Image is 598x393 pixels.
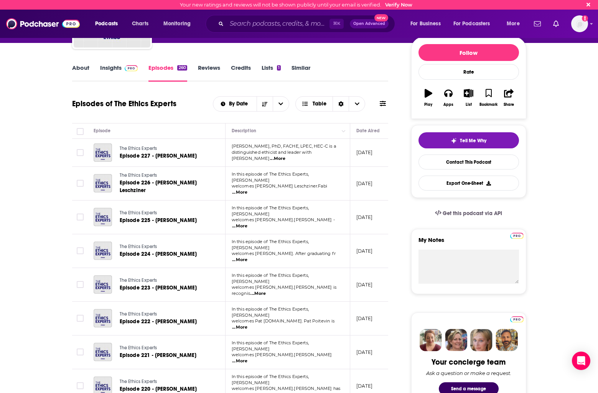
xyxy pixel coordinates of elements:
span: In this episode of The Ethics Experts, [PERSON_NAME] [232,205,309,217]
span: Podcasts [95,18,118,29]
div: Apps [443,102,453,107]
a: The Ethics Experts [120,172,212,179]
p: [DATE] [356,383,373,389]
button: Play [418,84,438,112]
span: welcomes [PERSON_NAME].[PERSON_NAME] [232,352,332,357]
label: My Notes [418,236,519,250]
a: Episode 225 - [PERSON_NAME] [120,217,211,224]
span: The Ethics Experts [120,210,157,215]
span: Toggle select row [77,214,84,220]
div: Bookmark [479,102,498,107]
img: tell me why sparkle [451,138,457,144]
div: Sort Direction [333,97,349,111]
span: Episode 222 - [PERSON_NAME] [120,318,197,325]
span: Tell Me Why [460,138,486,144]
div: Rate [418,64,519,80]
span: In this episode of The Ethics Experts, [PERSON_NAME] [232,273,309,284]
span: The Ethics Experts [120,345,157,350]
a: Episode 222 - [PERSON_NAME] [120,318,211,326]
div: List [466,102,472,107]
img: Podchaser Pro [510,233,524,239]
span: Episode 220 - [PERSON_NAME] [120,386,197,392]
span: ...More [232,223,247,229]
a: The Ethics Experts [120,345,211,352]
span: By Date [229,101,250,107]
span: welcomes [PERSON_NAME].[PERSON_NAME] is recognis [232,284,337,296]
span: ...More [232,189,247,196]
a: Pro website [510,315,524,322]
span: Episode 224 - [PERSON_NAME] [120,251,197,257]
div: Search podcasts, credits, & more... [213,15,402,33]
span: Monitoring [163,18,191,29]
p: [DATE] [356,214,373,220]
span: ...More [270,156,285,162]
span: Toggle select row [77,247,84,254]
a: Show notifications dropdown [550,17,562,30]
span: The Ethics Experts [120,173,157,178]
span: Charts [132,18,148,29]
a: Episodes260 [148,64,187,82]
img: User Profile [571,15,588,32]
span: Toggle select row [77,382,84,389]
span: The Ethics Experts [120,146,157,151]
a: Episode 223 - [PERSON_NAME] [120,284,211,292]
button: Apps [438,84,458,112]
p: [DATE] [356,149,373,156]
span: ...More [232,257,247,263]
span: In this episode of The Ethics Experts, [PERSON_NAME] [232,374,309,385]
div: Your concierge team [432,357,506,367]
a: Credits [231,64,251,82]
span: Open Advanced [353,22,385,26]
span: In this episode of The Ethics Experts, [PERSON_NAME] [232,306,309,318]
a: Contact This Podcast [418,155,519,169]
span: [PERSON_NAME], PhD, FACHE, LPEC, HEC-C is a [232,143,336,149]
span: welcomes [PERSON_NAME]. After graduating fr [232,251,336,256]
a: The Ethics Experts [120,210,211,217]
a: Verify Now [385,2,412,8]
a: About [72,64,89,82]
a: Episode 221 - [PERSON_NAME] [120,352,211,359]
span: The Ethics Experts [120,379,157,384]
span: ...More [232,324,247,331]
span: Toggle select row [77,349,84,355]
a: The Ethics Experts [120,243,211,250]
h1: Episodes of The Ethics Experts [72,99,176,109]
button: open menu [273,97,289,111]
a: Show notifications dropdown [531,17,544,30]
button: Open AdvancedNew [350,19,389,28]
div: Episode [94,126,111,135]
div: Play [424,102,432,107]
a: Pro website [510,232,524,239]
a: Episode 227 - [PERSON_NAME] [120,152,211,160]
a: Episode 224 - [PERSON_NAME] [120,250,211,258]
span: In this episode of The Ethics Experts, [PERSON_NAME] [232,239,309,250]
button: open menu [90,18,128,30]
button: open menu [501,18,529,30]
div: Date Aired [356,126,380,135]
span: Episode 226 - [PERSON_NAME] Leschziner [120,179,197,194]
span: For Business [410,18,441,29]
a: The Ethics Experts [120,145,211,152]
button: Follow [418,44,519,61]
span: The Ethics Experts [120,278,157,283]
span: For Podcasters [453,18,490,29]
div: Open Intercom Messenger [572,352,590,370]
span: Toggle select row [77,281,84,288]
input: Search podcasts, credits, & more... [227,18,329,30]
span: Episode 227 - [PERSON_NAME] [120,153,197,159]
span: New [374,14,388,21]
div: Share [504,102,514,107]
span: welcomes Pat [DOMAIN_NAME]. Pat Poitevin is [232,318,334,324]
span: In this episode of The Ethics Experts, [PERSON_NAME] [232,171,309,183]
button: Share [499,84,519,112]
p: [DATE] [356,281,373,288]
span: Episode 221 - [PERSON_NAME] [120,352,197,358]
a: Get this podcast via API [429,204,509,223]
span: Toggle select row [77,149,84,156]
button: Column Actions [339,127,348,136]
a: Similar [292,64,310,82]
span: Episode 225 - [PERSON_NAME] [120,217,197,224]
a: Podchaser - Follow, Share and Rate Podcasts [6,16,80,31]
button: Show profile menu [571,15,588,32]
span: Toggle select row [77,180,84,187]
